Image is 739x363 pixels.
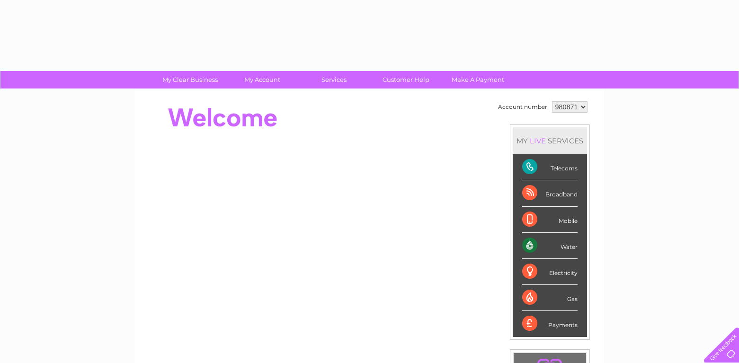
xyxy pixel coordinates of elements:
a: Customer Help [367,71,445,89]
a: Services [295,71,373,89]
div: Gas [522,285,578,311]
a: My Clear Business [151,71,229,89]
div: LIVE [528,136,548,145]
div: Telecoms [522,154,578,180]
div: Water [522,233,578,259]
div: Broadband [522,180,578,206]
div: Payments [522,311,578,336]
a: Make A Payment [439,71,517,89]
a: My Account [223,71,301,89]
div: Mobile [522,207,578,233]
div: Electricity [522,259,578,285]
div: MY SERVICES [513,127,587,154]
td: Account number [496,99,550,115]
